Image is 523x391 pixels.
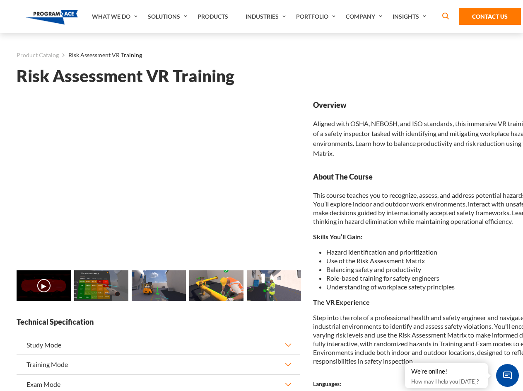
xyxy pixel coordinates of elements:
[59,50,142,61] li: Risk Assessment VR Training
[132,270,186,301] img: Risk Assessment VR Training - Preview 2
[17,317,300,327] strong: Technical Specification
[17,270,71,301] img: Risk Assessment VR Training - Video 0
[74,270,128,301] img: Risk Assessment VR Training - Preview 1
[189,270,243,301] img: Risk Assessment VR Training - Preview 3
[26,10,78,24] img: Program-Ace
[17,335,300,355] button: Study Mode
[459,8,521,25] a: Contact Us
[17,355,300,374] button: Training Mode
[411,367,482,376] div: We're online!
[37,279,51,292] button: ▶
[17,50,59,61] a: Product Catalog
[411,376,482,386] p: How may I help you [DATE]?
[247,270,301,301] img: Risk Assessment VR Training - Preview 4
[17,100,300,260] iframe: Risk Assessment VR Training - Video 0
[313,380,341,387] strong: Languages:
[496,364,519,387] span: Chat Widget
